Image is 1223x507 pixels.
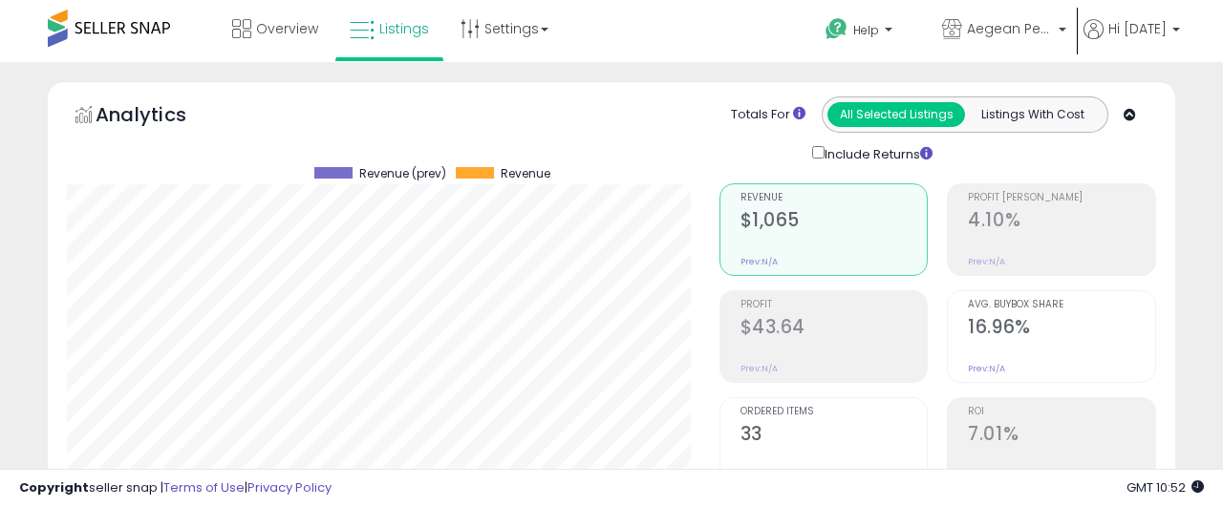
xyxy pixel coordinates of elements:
[19,478,89,496] strong: Copyright
[731,106,805,124] div: Totals For
[501,167,550,180] span: Revenue
[247,478,332,496] a: Privacy Policy
[1084,19,1180,62] a: Hi [DATE]
[740,316,928,342] h2: $43.64
[740,209,928,235] h2: $1,065
[740,193,928,203] span: Revenue
[163,478,245,496] a: Terms of Use
[810,3,925,62] a: Help
[827,102,965,127] button: All Selected Listings
[256,19,318,38] span: Overview
[19,479,332,497] div: seller snap | |
[740,256,778,267] small: Prev: N/A
[964,102,1102,127] button: Listings With Cost
[1126,478,1204,496] span: 2025-08-10 10:52 GMT
[968,363,1005,374] small: Prev: N/A
[798,142,955,164] div: Include Returns
[740,300,928,310] span: Profit
[968,423,1155,449] h2: 7.01%
[967,19,1053,38] span: Aegean Pearl
[968,256,1005,267] small: Prev: N/A
[740,423,928,449] h2: 33
[96,101,224,133] h5: Analytics
[379,19,429,38] span: Listings
[359,167,446,180] span: Revenue (prev)
[968,209,1155,235] h2: 4.10%
[825,17,848,41] i: Get Help
[968,316,1155,342] h2: 16.96%
[740,363,778,374] small: Prev: N/A
[740,407,928,417] span: Ordered Items
[853,22,879,38] span: Help
[968,193,1155,203] span: Profit [PERSON_NAME]
[1108,19,1167,38] span: Hi [DATE]
[968,407,1155,417] span: ROI
[968,300,1155,310] span: Avg. Buybox Share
